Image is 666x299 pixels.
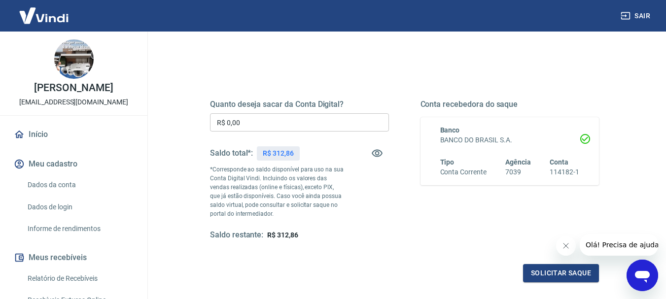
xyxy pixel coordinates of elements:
[12,124,136,145] a: Início
[580,234,658,256] iframe: Mensagem da empresa
[24,268,136,289] a: Relatório de Recebíveis
[24,197,136,217] a: Dados de login
[19,97,128,107] p: [EMAIL_ADDRESS][DOMAIN_NAME]
[263,148,294,159] p: R$ 312,86
[440,167,487,177] h6: Conta Corrente
[550,167,579,177] h6: 114182-1
[210,100,389,109] h5: Quanto deseja sacar da Conta Digital?
[210,148,253,158] h5: Saldo total*:
[24,219,136,239] a: Informe de rendimentos
[12,0,76,31] img: Vindi
[440,135,580,145] h6: BANCO DO BRASIL S.A.
[54,39,94,79] img: 41bab2db-d24a-4fd4-b283-13ea01fba5b8.jpeg
[12,153,136,175] button: Meu cadastro
[210,165,344,218] p: *Corresponde ao saldo disponível para uso na sua Conta Digital Vindi. Incluindo os valores das ve...
[523,264,599,282] button: Solicitar saque
[6,7,83,15] span: Olá! Precisa de ajuda?
[440,158,455,166] span: Tipo
[34,83,113,93] p: [PERSON_NAME]
[505,167,531,177] h6: 7039
[210,230,263,240] h5: Saldo restante:
[627,260,658,291] iframe: Botão para abrir a janela de mensagens
[440,126,460,134] span: Banco
[556,236,576,256] iframe: Fechar mensagem
[505,158,531,166] span: Agência
[12,247,136,268] button: Meus recebíveis
[619,7,654,25] button: Sair
[24,175,136,195] a: Dados da conta
[550,158,568,166] span: Conta
[267,231,298,239] span: R$ 312,86
[421,100,599,109] h5: Conta recebedora do saque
